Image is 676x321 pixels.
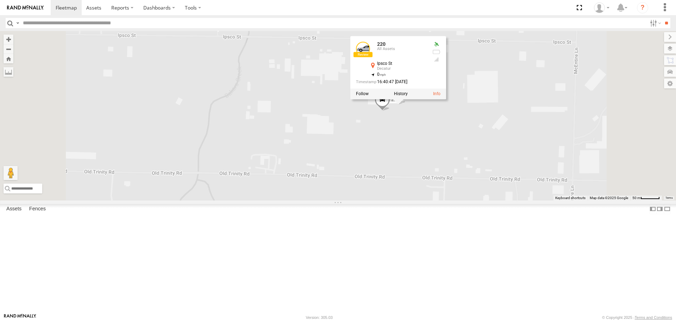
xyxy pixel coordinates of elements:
label: Fences [26,204,49,214]
div: Decatur [377,67,426,71]
div: No battery health information received from this device. [432,49,440,55]
label: Search Query [15,18,20,28]
label: Map Settings [664,79,676,88]
i: ? [637,2,648,13]
div: Ipsco St [377,61,426,66]
label: Measure [4,67,13,77]
label: Assets [3,204,25,214]
a: Visit our Website [4,314,36,321]
button: Keyboard shortcuts [555,196,586,200]
label: Dock Summary Table to the Right [656,204,663,214]
button: Zoom in [4,35,13,44]
label: Dock Summary Table to the Left [649,204,656,214]
label: Hide Summary Table [664,204,671,214]
span: 50 m [632,196,640,200]
div: EDWARD EDMONDSON [591,2,612,13]
span: 0 [377,72,386,77]
label: Search Filter Options [647,18,662,28]
div: All Assets [377,47,426,51]
div: Date/time of location update [356,80,426,85]
label: Realtime tracking of Asset [356,92,369,97]
a: View Asset Details [356,42,370,56]
a: 220 [377,41,386,47]
a: View Asset Details [433,92,440,97]
div: © Copyright 2025 - [602,315,672,320]
div: Valid GPS Fix [432,42,440,47]
label: View Asset History [394,92,408,97]
div: Version: 305.03 [306,315,333,320]
img: rand-logo.svg [7,5,44,10]
a: Terms and Conditions [635,315,672,320]
button: Zoom out [4,44,13,54]
button: Map Scale: 50 m per 51 pixels [630,196,662,200]
div: Last Event GSM Signal Strength [432,57,440,63]
button: Drag Pegman onto the map to open Street View [4,166,18,180]
span: Map data ©2025 Google [590,196,628,200]
button: Zoom Home [4,54,13,63]
a: Terms [665,196,673,199]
